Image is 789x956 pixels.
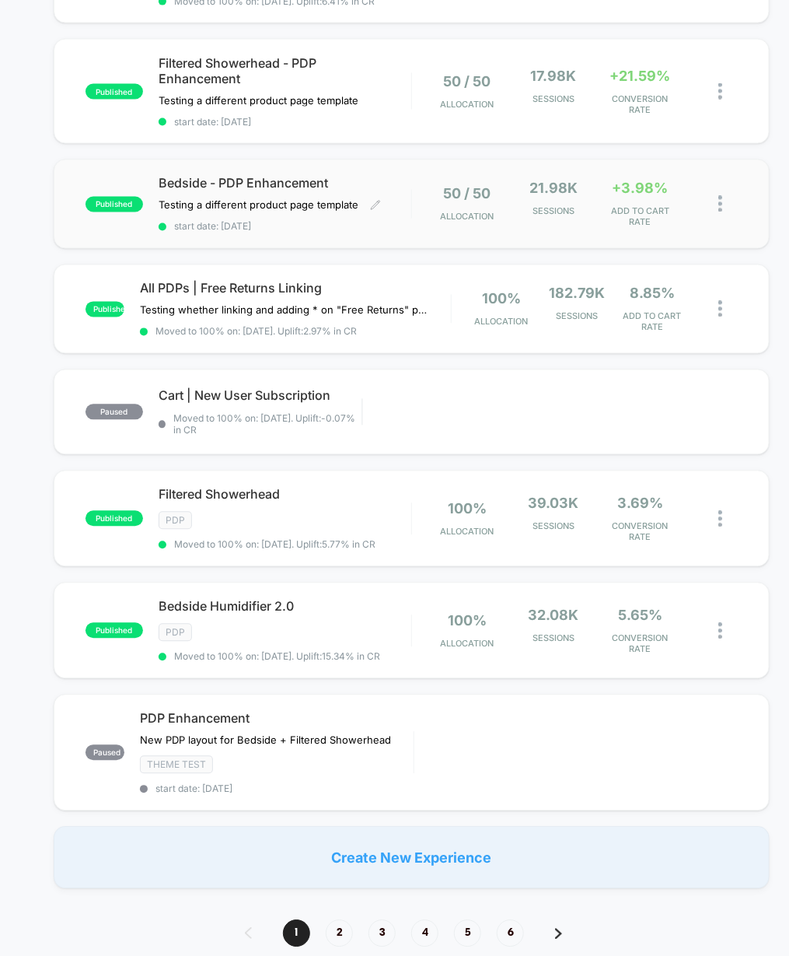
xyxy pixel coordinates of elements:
[174,539,375,551] span: Moved to 100% on: [DATE] . Uplift: 5.77% in CR
[617,496,663,512] span: 3.69%
[601,521,679,543] span: CONVERSION RATE
[613,180,669,197] span: +3.98%
[159,624,192,642] span: PDP
[140,734,391,747] span: New PDP layout for Bedside + ﻿Filtered Showerhead
[474,317,528,327] span: Allocation
[718,196,722,212] img: close
[140,756,213,774] span: Theme Test
[140,783,414,795] span: start date: [DATE]
[448,613,487,629] span: 100%
[543,311,610,322] span: Sessions
[515,206,593,217] span: Sessions
[454,920,481,947] span: 5
[515,93,593,104] span: Sessions
[601,93,679,115] span: CONVERSION RATE
[159,116,411,128] span: start date: [DATE]
[159,55,411,86] span: Filtered Showerhead - PDP Enhancement
[718,83,722,100] img: close
[174,651,380,663] span: Moved to 100% on: [DATE] . Uplift: 15.34% in CR
[440,527,494,538] span: Allocation
[549,285,605,302] span: 182.79k
[601,206,679,228] span: ADD TO CART RATE
[159,599,411,615] span: Bedside Humidifier 2.0
[140,304,428,317] span: Testing whether linking and adding * on "Free Returns" plays a role in ATC Rate & CVR
[159,388,362,404] span: Cart | New User Subscription
[159,199,358,212] span: Testing a different product page template
[86,302,124,317] span: published
[326,920,353,947] span: 2
[718,301,722,317] img: close
[86,197,143,212] span: published
[368,920,396,947] span: 3
[86,623,143,639] span: published
[54,827,770,889] div: Create New Experience
[86,404,143,420] span: paused
[718,623,722,639] img: close
[718,511,722,527] img: close
[159,221,411,233] span: start date: [DATE]
[440,639,494,650] span: Allocation
[482,291,521,307] span: 100%
[283,920,310,947] span: 1
[619,311,686,333] span: ADD TO CART RATE
[140,281,451,296] span: All PDPs | Free Returns Linking
[411,920,438,947] span: 4
[529,180,578,197] span: 21.98k
[86,745,124,761] span: paused
[440,212,494,222] span: Allocation
[173,413,362,436] span: Moved to 100% on: [DATE] . Uplift: -0.07% in CR
[555,929,562,940] img: pagination forward
[515,521,593,532] span: Sessions
[529,608,579,624] span: 32.08k
[630,285,675,302] span: 8.85%
[86,511,143,527] span: published
[155,326,357,338] span: Moved to 100% on: [DATE] . Uplift: 2.97% in CR
[601,633,679,655] span: CONVERSION RATE
[159,487,411,503] span: Filtered Showerhead
[159,512,192,530] span: PDP
[515,633,593,644] span: Sessions
[140,711,414,727] span: PDP Enhancement
[443,73,491,89] span: 50 / 50
[86,84,143,100] span: published
[443,186,491,202] span: 50 / 50
[159,94,358,107] span: Testing a different product page template
[531,68,577,84] span: 17.98k
[440,99,494,110] span: Allocation
[497,920,524,947] span: 6
[529,496,579,512] span: 39.03k
[159,176,411,191] span: Bedside - PDP Enhancement
[610,68,671,84] span: +21.59%
[448,501,487,517] span: 100%
[618,608,662,624] span: 5.65%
